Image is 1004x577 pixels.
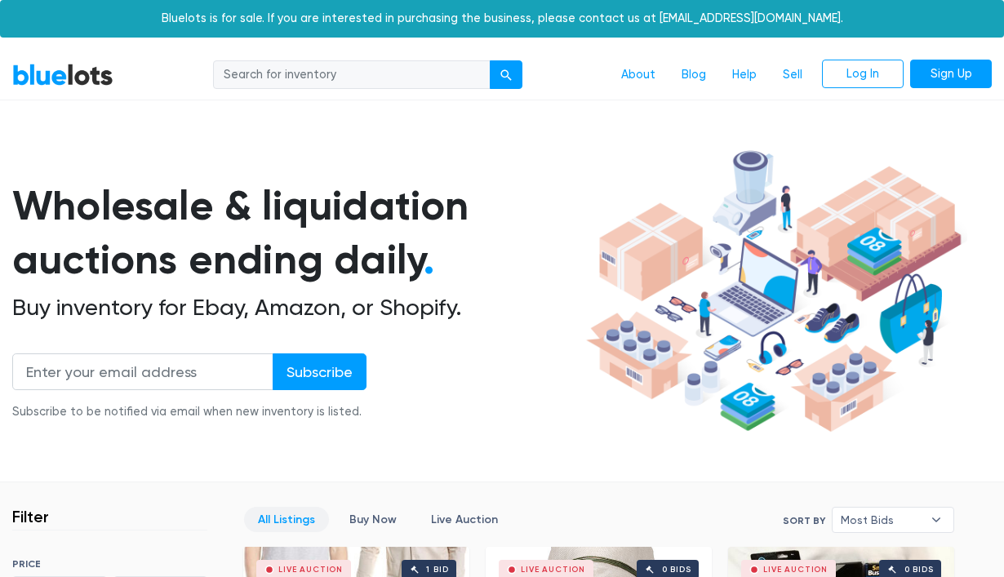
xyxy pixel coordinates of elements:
h6: PRICE [12,558,207,570]
div: Live Auction [278,566,343,574]
h3: Filter [12,507,49,526]
a: Buy Now [335,507,411,532]
a: Log In [822,60,904,89]
div: 0 bids [662,566,691,574]
input: Enter your email address [12,353,273,390]
a: About [608,60,669,91]
a: Sell [770,60,815,91]
div: 0 bids [904,566,934,574]
a: BlueLots [12,63,113,87]
h1: Wholesale & liquidation auctions ending daily [12,179,580,287]
a: Blog [669,60,719,91]
h2: Buy inventory for Ebay, Amazon, or Shopify. [12,294,580,322]
div: Subscribe to be notified via email when new inventory is listed. [12,403,367,421]
input: Subscribe [273,353,367,390]
a: Help [719,60,770,91]
div: Live Auction [521,566,585,574]
b: ▾ [919,508,953,532]
span: Most Bids [841,508,922,532]
a: Live Auction [417,507,512,532]
label: Sort By [783,513,825,528]
div: 1 bid [426,566,448,574]
a: Sign Up [910,60,992,89]
img: hero-ee84e7d0318cb26816c560f6b4441b76977f77a177738b4e94f68c95b2b83dbb.png [580,143,967,440]
div: Live Auction [763,566,828,574]
a: All Listings [244,507,329,532]
span: . [424,235,434,284]
input: Search for inventory [213,60,491,90]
